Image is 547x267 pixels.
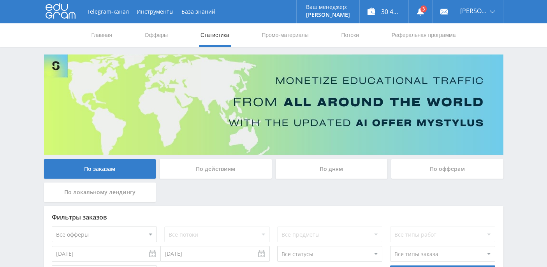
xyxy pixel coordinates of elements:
p: Ваш менеджер: [306,4,350,10]
a: Офферы [144,23,169,47]
a: Главная [91,23,113,47]
a: Статистика [200,23,230,47]
p: [PERSON_NAME] [306,12,350,18]
div: По офферам [391,159,503,179]
span: [PERSON_NAME] [460,8,487,14]
div: По локальному лендингу [44,183,156,202]
img: Banner [44,54,503,155]
a: Промо-материалы [261,23,309,47]
div: Фильтры заказов [52,214,496,221]
a: Реферальная программа [391,23,457,47]
div: По дням [276,159,388,179]
a: Потоки [340,23,360,47]
div: По заказам [44,159,156,179]
div: По действиям [160,159,272,179]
